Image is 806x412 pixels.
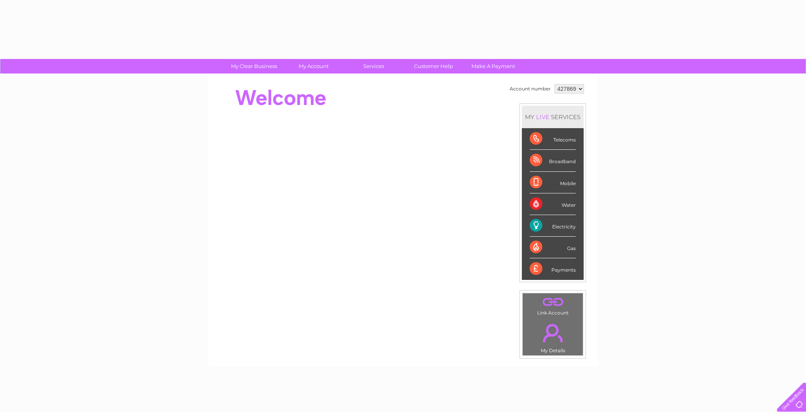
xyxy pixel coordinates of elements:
[508,82,553,96] td: Account number
[530,172,576,193] div: Mobile
[461,59,526,74] a: Make A Payment
[530,150,576,171] div: Broadband
[530,258,576,280] div: Payments
[341,59,406,74] a: Services
[525,319,581,347] a: .
[222,59,287,74] a: My Clear Business
[522,106,584,128] div: MY SERVICES
[530,128,576,150] div: Telecoms
[534,113,551,121] div: LIVE
[530,237,576,258] div: Gas
[522,317,583,356] td: My Details
[530,193,576,215] div: Water
[525,295,581,309] a: .
[281,59,346,74] a: My Account
[530,215,576,237] div: Electricity
[401,59,466,74] a: Customer Help
[522,293,583,318] td: Link Account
